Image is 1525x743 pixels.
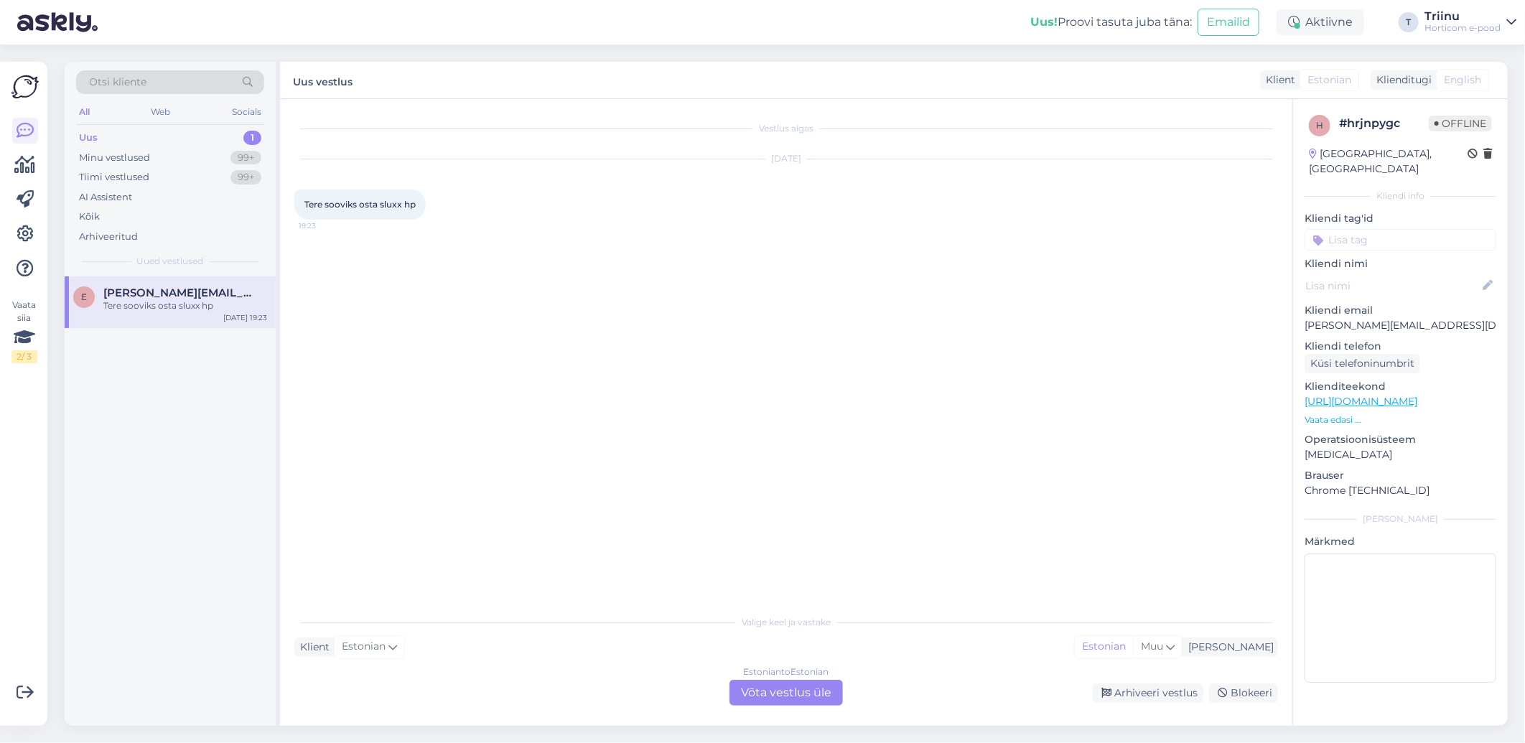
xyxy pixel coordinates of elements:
[79,131,98,145] div: Uus
[1305,534,1496,549] p: Märkmed
[1305,303,1496,318] p: Kliendi email
[1424,11,1516,34] a: TriinuHorticom e-pood
[1305,483,1496,498] p: Chrome [TECHNICAL_ID]
[1444,73,1481,88] span: English
[1277,9,1364,35] div: Aktiivne
[137,255,204,268] span: Uued vestlused
[1141,640,1163,653] span: Muu
[1183,640,1274,655] div: [PERSON_NAME]
[103,286,253,299] span: ebert.sinihelm@mail.ee
[1075,636,1133,658] div: Estonian
[342,639,386,655] span: Estonian
[1371,73,1432,88] div: Klienditugi
[304,199,416,210] span: Tere sooviks osta sluxx hp
[294,640,330,655] div: Klient
[1305,354,1420,373] div: Küsi telefoninumbrit
[1305,413,1496,426] p: Vaata edasi ...
[1305,256,1496,271] p: Kliendi nimi
[1316,120,1323,131] span: h
[79,170,149,184] div: Tiimi vestlused
[744,665,829,678] div: Estonian to Estonian
[1424,22,1501,34] div: Horticom e-pood
[1309,146,1468,177] div: [GEOGRAPHIC_DATA], [GEOGRAPHIC_DATA]
[79,210,100,224] div: Kõik
[1209,683,1278,703] div: Blokeeri
[1305,395,1417,408] a: [URL][DOMAIN_NAME]
[11,350,37,363] div: 2 / 3
[294,152,1278,165] div: [DATE]
[76,103,93,121] div: All
[223,312,267,323] div: [DATE] 19:23
[11,299,37,363] div: Vaata siia
[1307,73,1351,88] span: Estonian
[1305,211,1496,226] p: Kliendi tag'id
[229,103,264,121] div: Socials
[81,291,87,302] span: e
[1305,447,1496,462] p: [MEDICAL_DATA]
[230,170,261,184] div: 99+
[1339,115,1429,132] div: # hrjnpygc
[1305,339,1496,354] p: Kliendi telefon
[1305,379,1496,394] p: Klienditeekond
[1093,683,1203,703] div: Arhiveeri vestlus
[299,220,353,231] span: 19:23
[1399,12,1419,32] div: T
[79,230,138,244] div: Arhiveeritud
[1305,278,1480,294] input: Lisa nimi
[149,103,174,121] div: Web
[1305,318,1496,333] p: [PERSON_NAME][EMAIL_ADDRESS][DOMAIN_NAME]
[11,73,39,101] img: Askly Logo
[1305,432,1496,447] p: Operatsioonisüsteem
[729,680,843,706] div: Võta vestlus üle
[294,616,1278,629] div: Valige keel ja vastake
[1198,9,1259,36] button: Emailid
[1305,468,1496,483] p: Brauser
[89,75,146,90] span: Otsi kliente
[243,131,261,145] div: 1
[230,151,261,165] div: 99+
[103,299,267,312] div: Tere sooviks osta sluxx hp
[1305,190,1496,202] div: Kliendi info
[1429,116,1492,131] span: Offline
[293,70,353,90] label: Uus vestlus
[1305,513,1496,525] div: [PERSON_NAME]
[1030,14,1192,31] div: Proovi tasuta juba täna:
[1260,73,1295,88] div: Klient
[1424,11,1501,22] div: Triinu
[79,190,132,205] div: AI Assistent
[1305,229,1496,251] input: Lisa tag
[294,122,1278,135] div: Vestlus algas
[1030,15,1058,29] b: Uus!
[79,151,150,165] div: Minu vestlused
